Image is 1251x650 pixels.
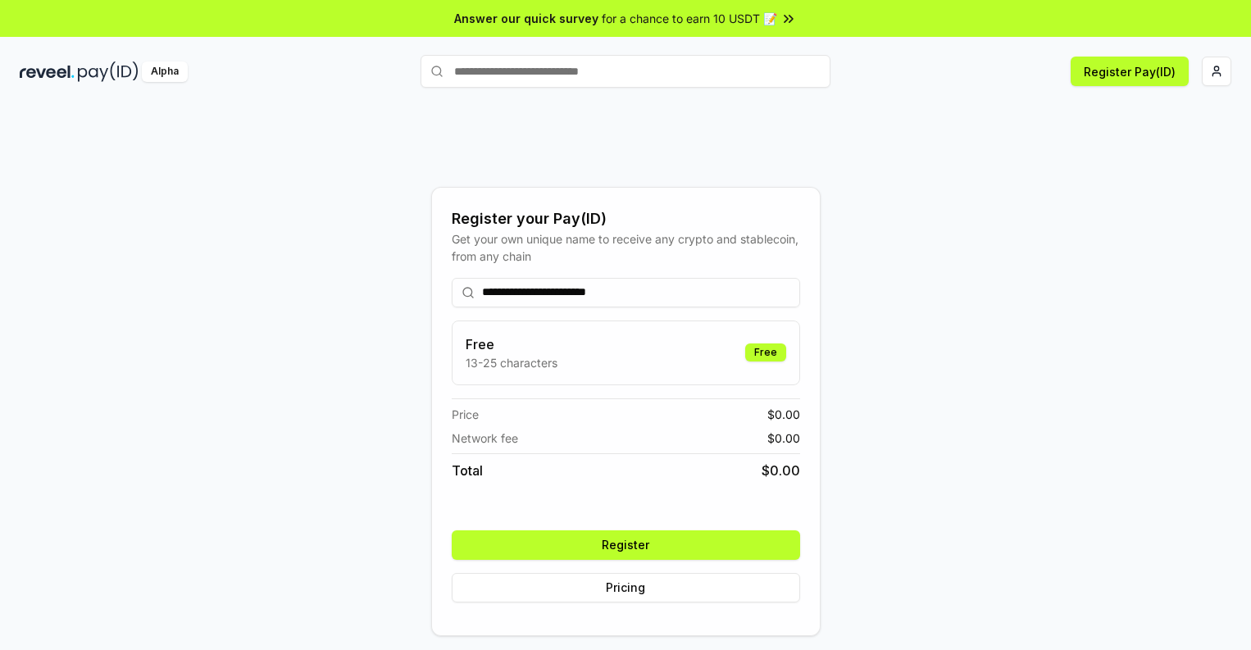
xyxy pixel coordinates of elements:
[767,430,800,447] span: $ 0.00
[452,530,800,560] button: Register
[78,61,139,82] img: pay_id
[466,334,557,354] h3: Free
[762,461,800,480] span: $ 0.00
[602,10,777,27] span: for a chance to earn 10 USDT 📝
[142,61,188,82] div: Alpha
[454,10,598,27] span: Answer our quick survey
[745,343,786,361] div: Free
[452,230,800,265] div: Get your own unique name to receive any crypto and stablecoin, from any chain
[1071,57,1189,86] button: Register Pay(ID)
[466,354,557,371] p: 13-25 characters
[452,406,479,423] span: Price
[452,461,483,480] span: Total
[452,573,800,602] button: Pricing
[767,406,800,423] span: $ 0.00
[20,61,75,82] img: reveel_dark
[452,430,518,447] span: Network fee
[452,207,800,230] div: Register your Pay(ID)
